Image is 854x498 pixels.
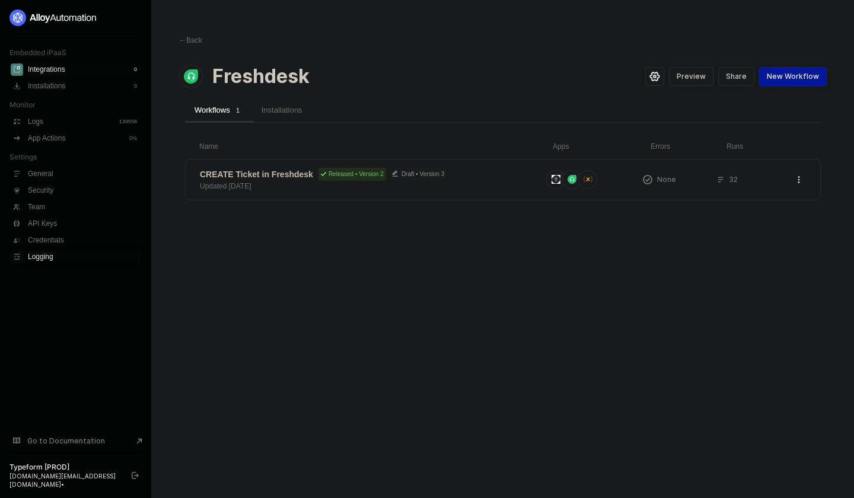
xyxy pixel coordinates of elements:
span: ← [179,36,186,44]
span: icon-logs [11,116,23,128]
span: integrations [11,63,23,76]
span: logging [11,251,23,263]
img: integration-icon [184,69,198,84]
span: installations [11,80,23,92]
div: 139558 [117,117,139,126]
button: New Workflow [759,67,827,86]
span: icon-list [717,176,724,183]
img: icon [584,175,592,184]
img: icon [568,175,576,184]
span: General [28,167,139,181]
span: 32 [729,174,738,184]
div: Released • Version 2 [318,168,386,181]
span: None [657,174,676,184]
span: Security [28,183,139,197]
span: icon-settings [649,72,660,81]
span: Workflows [195,106,243,114]
span: Logging [28,250,139,264]
div: 0 [132,81,139,91]
span: CREATE Ticket in Freshdesk [200,168,313,180]
span: credentials [11,234,23,247]
div: 0 % [127,133,139,143]
span: Team [28,200,139,214]
div: 0 [132,65,139,74]
div: Name [199,142,553,152]
span: Settings [9,152,37,161]
div: Errors [651,142,726,152]
span: Go to Documentation [27,436,105,446]
span: Credentials [28,233,139,247]
button: Share [718,67,754,86]
a: Knowledge Base [9,433,142,448]
button: Preview [669,67,713,86]
div: Updated [DATE] [200,181,251,191]
span: Freshdesk [212,65,310,88]
span: 1 [236,107,240,114]
div: Back [179,36,202,46]
span: security [11,184,23,197]
div: New Workflow [767,72,819,81]
a: logo [9,9,142,26]
div: Logs [28,117,43,127]
span: team [11,201,23,213]
span: Installations [262,106,302,114]
span: icon-app-actions [11,132,23,145]
span: general [11,168,23,180]
div: Integrations [28,65,65,75]
span: logout [132,472,139,479]
div: App Actions [28,133,65,143]
div: Runs [726,142,807,152]
div: Share [726,72,747,81]
div: Draft • Version 3 [389,168,447,181]
div: Apps [553,142,651,152]
span: icon-exclamation [643,175,652,184]
span: API Keys [28,216,139,231]
img: logo [9,9,97,26]
span: Monitor [9,100,36,109]
span: api-key [11,218,23,230]
div: [DOMAIN_NAME][EMAIL_ADDRESS][DOMAIN_NAME] • [9,472,121,489]
div: Preview [677,72,706,81]
div: Typeform [PROD] [9,462,121,472]
span: Embedded iPaaS [9,48,66,57]
img: icon [552,175,560,184]
div: Installations [28,81,65,91]
span: document-arrow [133,435,145,447]
span: documentation [11,435,23,446]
